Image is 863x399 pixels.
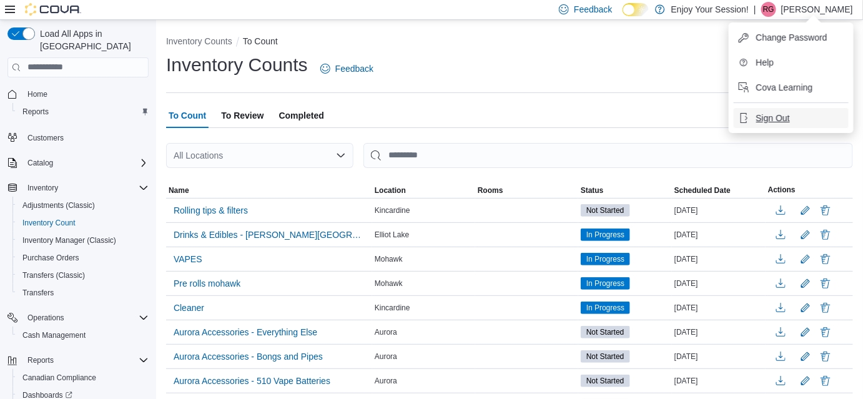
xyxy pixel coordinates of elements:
button: Delete [818,203,833,218]
span: Aurora [375,376,397,386]
span: Customers [27,133,64,143]
button: Inventory Counts [166,36,232,46]
span: Purchase Orders [17,250,149,265]
span: Not Started [581,204,630,217]
span: Canadian Compliance [22,373,96,383]
button: Sign Out [734,108,849,128]
span: Help [756,56,774,69]
span: Reports [17,104,149,119]
span: Operations [22,310,149,325]
button: Transfers [12,284,154,302]
button: Rolling tips & filters [169,201,253,220]
button: Edit count details [798,201,813,220]
button: Edit count details [798,274,813,293]
span: Reports [22,107,49,117]
span: Dark Mode [623,16,623,17]
a: Adjustments (Classic) [17,198,100,213]
a: Reports [17,104,54,119]
span: Rooms [478,185,503,195]
button: Edit count details [798,225,813,244]
a: Customers [22,131,69,145]
span: Rolling tips & filters [174,204,248,217]
button: Inventory Count [12,214,154,232]
button: Inventory [2,179,154,197]
span: Purchase Orders [22,253,79,263]
span: Not Started [586,327,624,338]
span: In Progress [586,254,624,265]
span: Drinks & Edibles - [PERSON_NAME][GEOGRAPHIC_DATA] [174,229,365,241]
button: Delete [818,252,833,267]
span: Inventory Count [17,215,149,230]
div: [DATE] [672,373,766,388]
button: Delete [818,227,833,242]
button: Status [578,183,672,198]
button: Delete [818,276,833,291]
span: Kincardine [375,205,410,215]
button: Delete [818,373,833,388]
span: In Progress [586,302,624,313]
span: Transfers (Classic) [17,268,149,283]
span: Transfers [17,285,149,300]
span: In Progress [581,277,630,290]
span: Canadian Compliance [17,370,149,385]
span: Scheduled Date [674,185,731,195]
a: Purchase Orders [17,250,84,265]
span: Inventory [22,180,149,195]
button: Reports [12,103,154,121]
button: Cleaner [169,298,209,317]
span: Cleaner [174,302,204,314]
span: Feedback [574,3,612,16]
a: Inventory Count [17,215,81,230]
div: [DATE] [672,300,766,315]
a: Feedback [315,56,378,81]
span: Name [169,185,189,195]
button: Adjustments (Classic) [12,197,154,214]
button: Aurora Accessories - Bongs and Pipes [169,347,328,366]
span: In Progress [581,229,630,241]
a: Inventory Manager (Classic) [17,233,121,248]
button: Home [2,85,154,103]
span: Customers [22,129,149,145]
span: Catalog [27,158,53,168]
input: Dark Mode [623,3,649,16]
img: Cova [25,3,81,16]
span: Inventory [27,183,58,193]
button: Name [166,183,372,198]
span: Not Started [581,326,630,338]
button: Rooms [475,183,578,198]
span: Load All Apps in [GEOGRAPHIC_DATA] [35,27,149,52]
span: To Review [221,103,264,128]
button: Change Password [734,27,849,47]
button: Reports [22,353,59,368]
div: [DATE] [672,276,766,291]
span: Adjustments (Classic) [17,198,149,213]
p: | [754,2,756,17]
span: Transfers [22,288,54,298]
button: VAPES [169,250,207,268]
span: Mohawk [375,278,403,288]
span: Not Started [586,351,624,362]
span: Not Started [586,205,624,216]
span: Reports [27,355,54,365]
div: Ryan Grieger [761,2,776,17]
span: Home [27,89,47,99]
button: Delete [818,300,833,315]
span: Inventory Manager (Classic) [17,233,149,248]
span: Kincardine [375,303,410,313]
div: [DATE] [672,349,766,364]
span: Not Started [581,350,630,363]
a: Cash Management [17,328,91,343]
button: Inventory Manager (Classic) [12,232,154,249]
span: In Progress [586,278,624,289]
button: Canadian Compliance [12,369,154,387]
button: Edit count details [798,298,813,317]
button: Delete [818,349,833,364]
span: Completed [279,103,324,128]
span: Feedback [335,62,373,75]
span: Reports [22,353,149,368]
button: Delete [818,325,833,340]
span: Aurora [375,352,397,362]
h1: Inventory Counts [166,52,308,77]
span: Cash Management [22,330,86,340]
span: Cash Management [17,328,149,343]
